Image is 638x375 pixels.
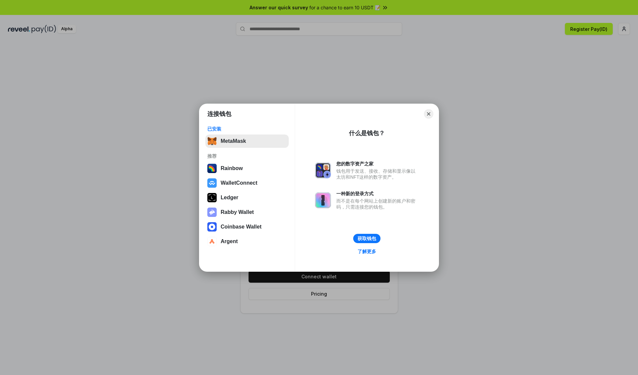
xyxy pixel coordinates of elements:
[358,248,376,254] div: 了解更多
[207,110,231,118] h1: 连接钱包
[221,165,243,171] div: Rainbow
[205,162,289,175] button: Rainbow
[336,191,419,197] div: 一种新的登录方式
[207,237,217,246] img: svg+xml,%3Csvg%20width%3D%2228%22%20height%3D%2228%22%20viewBox%3D%220%200%2028%2028%22%20fill%3D...
[336,161,419,167] div: 您的数字资产之家
[207,178,217,188] img: svg+xml,%3Csvg%20width%3D%2228%22%20height%3D%2228%22%20viewBox%3D%220%200%2028%2028%22%20fill%3D...
[315,162,331,178] img: svg+xml,%3Csvg%20xmlns%3D%22http%3A%2F%2Fwww.w3.org%2F2000%2Fsvg%22%20fill%3D%22none%22%20viewBox...
[221,195,238,201] div: Ledger
[221,209,254,215] div: Rabby Wallet
[424,109,433,119] button: Close
[205,135,289,148] button: MetaMask
[207,208,217,217] img: svg+xml,%3Csvg%20xmlns%3D%22http%3A%2F%2Fwww.w3.org%2F2000%2Fsvg%22%20fill%3D%22none%22%20viewBox...
[354,247,380,256] a: 了解更多
[336,168,419,180] div: 钱包用于发送、接收、存储和显示像以太坊和NFT这样的数字资产。
[221,180,258,186] div: WalletConnect
[336,198,419,210] div: 而不是在每个网站上创建新的账户和密码，只需连接您的钱包。
[349,129,385,137] div: 什么是钱包？
[315,192,331,208] img: svg+xml,%3Csvg%20xmlns%3D%22http%3A%2F%2Fwww.w3.org%2F2000%2Fsvg%22%20fill%3D%22none%22%20viewBox...
[205,206,289,219] button: Rabby Wallet
[358,235,376,241] div: 获取钱包
[207,137,217,146] img: svg+xml,%3Csvg%20fill%3D%22none%22%20height%3D%2233%22%20viewBox%3D%220%200%2035%2033%22%20width%...
[221,224,262,230] div: Coinbase Wallet
[221,238,238,244] div: Argent
[205,176,289,190] button: WalletConnect
[205,220,289,234] button: Coinbase Wallet
[207,193,217,202] img: svg+xml,%3Csvg%20xmlns%3D%22http%3A%2F%2Fwww.w3.org%2F2000%2Fsvg%22%20width%3D%2228%22%20height%3...
[205,191,289,204] button: Ledger
[353,234,380,243] button: 获取钱包
[207,164,217,173] img: svg+xml,%3Csvg%20width%3D%22120%22%20height%3D%22120%22%20viewBox%3D%220%200%20120%20120%22%20fil...
[205,235,289,248] button: Argent
[207,222,217,232] img: svg+xml,%3Csvg%20width%3D%2228%22%20height%3D%2228%22%20viewBox%3D%220%200%2028%2028%22%20fill%3D...
[207,153,287,159] div: 推荐
[207,126,287,132] div: 已安装
[221,138,246,144] div: MetaMask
